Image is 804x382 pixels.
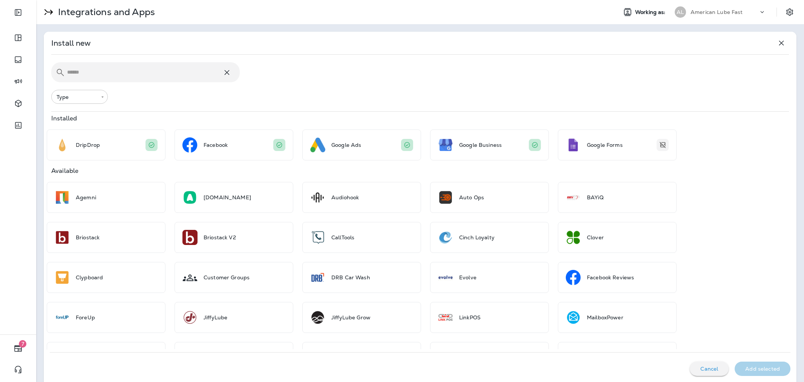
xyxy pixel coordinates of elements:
[182,270,198,285] img: Customer Groups
[51,38,91,48] p: Install new
[675,6,686,18] div: AL
[331,274,370,280] p: DRB Car Wash
[459,314,481,320] p: LinkPOS
[566,137,581,152] img: Google Forms
[55,6,155,18] p: Integrations and Apps
[566,190,581,205] img: BAYiQ
[273,139,285,151] div: You have configured this integration
[438,230,453,245] img: Cinch Loyalty
[587,194,603,200] p: BAYiQ
[438,137,453,152] img: Google Business
[55,190,70,205] img: Agemni
[310,310,325,325] img: JiffyLube Grow
[587,234,604,240] p: Clover
[51,116,77,122] p: Installed
[182,137,198,152] img: Facebook
[310,190,325,205] img: Audiohook
[182,230,198,245] img: Briostack V2
[55,310,70,325] img: ForeUp
[566,270,581,285] img: Facebook Reviews
[438,190,453,205] img: Auto Ops
[438,310,453,325] img: LinkPOS
[459,194,484,200] p: Auto Ops
[635,9,667,15] span: Working as:
[182,190,198,205] img: Aircall.io
[690,362,729,376] button: Cancel
[783,5,796,19] button: Settings
[331,314,371,320] p: JiffyLube Grow
[691,9,743,15] p: American Lube Fast
[204,194,251,200] p: [DOMAIN_NAME]
[204,142,228,148] p: Facebook
[657,139,669,151] div: You have not yet configured this integration. To use it, please click on it and fill out the requ...
[459,234,495,240] p: Cinch Loyalty
[438,270,453,285] img: Evolve
[331,194,359,200] p: Audiohook
[55,270,70,285] img: Clypboard
[204,234,236,240] p: Briostack V2
[310,270,325,285] img: DRB Car Wash
[76,142,100,148] p: DripDrop
[55,230,70,245] img: Briostack
[76,274,103,280] p: Clypboard
[587,142,623,148] p: Google Forms
[529,139,541,151] div: You have configured this integration
[145,139,158,151] div: This integration was automatically configured. It may be ready for use or may require additional ...
[566,310,581,325] img: MailboxPower
[331,234,354,240] p: CallTools
[587,314,623,320] p: MailboxPower
[204,274,250,280] p: Customer Groups
[51,168,78,174] p: Available
[566,230,581,245] img: Clover
[76,194,96,200] p: Agemni
[55,137,70,152] img: DripDrop
[331,142,361,148] p: Google Ads
[204,314,227,320] p: JiffyLube
[8,5,29,20] button: Expand Sidebar
[700,366,718,372] p: Cancel
[459,142,502,148] p: Google Business
[401,139,413,151] div: You have configured this integration
[19,340,26,348] span: 7
[8,341,29,356] button: 7
[76,234,100,240] p: Briostack
[182,310,198,325] img: JiffyLube
[459,274,476,280] p: Evolve
[587,274,634,280] p: Facebook Reviews
[310,230,325,245] img: CallTools
[76,314,95,320] p: ForeUp
[310,137,325,152] img: Google Ads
